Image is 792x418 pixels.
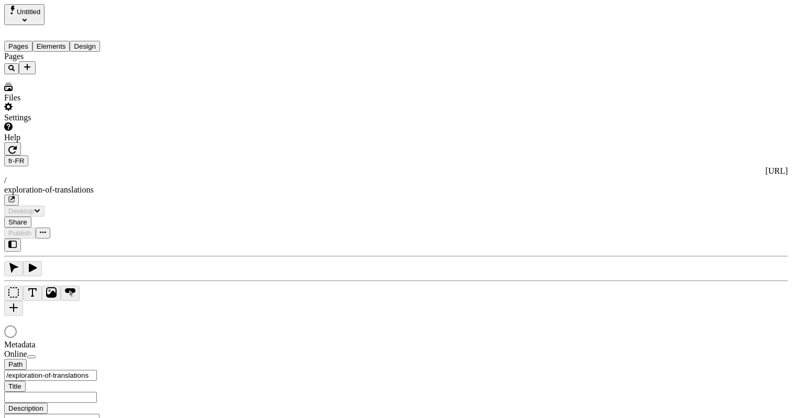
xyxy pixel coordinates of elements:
div: Files [4,93,130,103]
div: Pages [4,52,130,61]
button: Path [4,359,27,370]
span: fr-FR [8,157,24,165]
div: Settings [4,113,130,122]
button: Add new [19,61,36,74]
div: Metadata [4,340,130,349]
div: exploration-of-translations [4,185,788,195]
button: Desktop [4,206,45,217]
button: Open locale picker [4,155,28,166]
button: Share [4,217,31,228]
button: Button [61,286,80,301]
span: Desktop [8,207,34,215]
button: Select site [4,4,45,25]
button: Design [70,41,100,52]
button: Description [4,403,48,414]
button: Text [23,286,42,301]
span: Share [8,218,27,226]
button: Pages [4,41,32,52]
div: / [4,176,788,185]
span: Untitled [17,8,40,16]
button: Box [4,286,23,301]
button: Publish [4,228,36,239]
button: Elements [32,41,70,52]
button: Title [4,381,26,392]
span: Online [4,349,27,358]
span: Publish [8,229,31,237]
button: Image [42,286,61,301]
div: [URL] [4,166,788,176]
div: Help [4,133,130,142]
